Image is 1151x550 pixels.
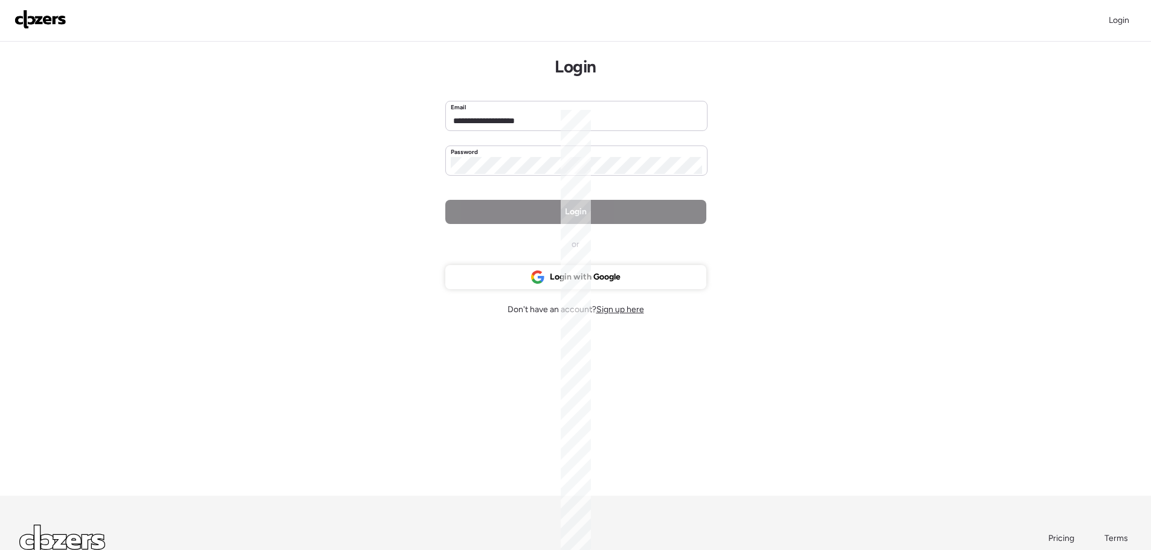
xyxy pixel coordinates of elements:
[1048,532,1075,545] a: Pricing
[1109,15,1129,25] span: Login
[596,304,644,315] span: Sign up here
[1104,533,1128,543] span: Terms
[451,103,466,112] label: Email
[550,271,621,283] span: Login with Google
[1104,532,1132,545] a: Terms
[1048,533,1074,543] span: Pricing
[508,304,644,316] span: Don't have an account?
[451,147,479,157] label: Password
[15,10,66,29] img: Logo
[555,56,596,77] h1: Login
